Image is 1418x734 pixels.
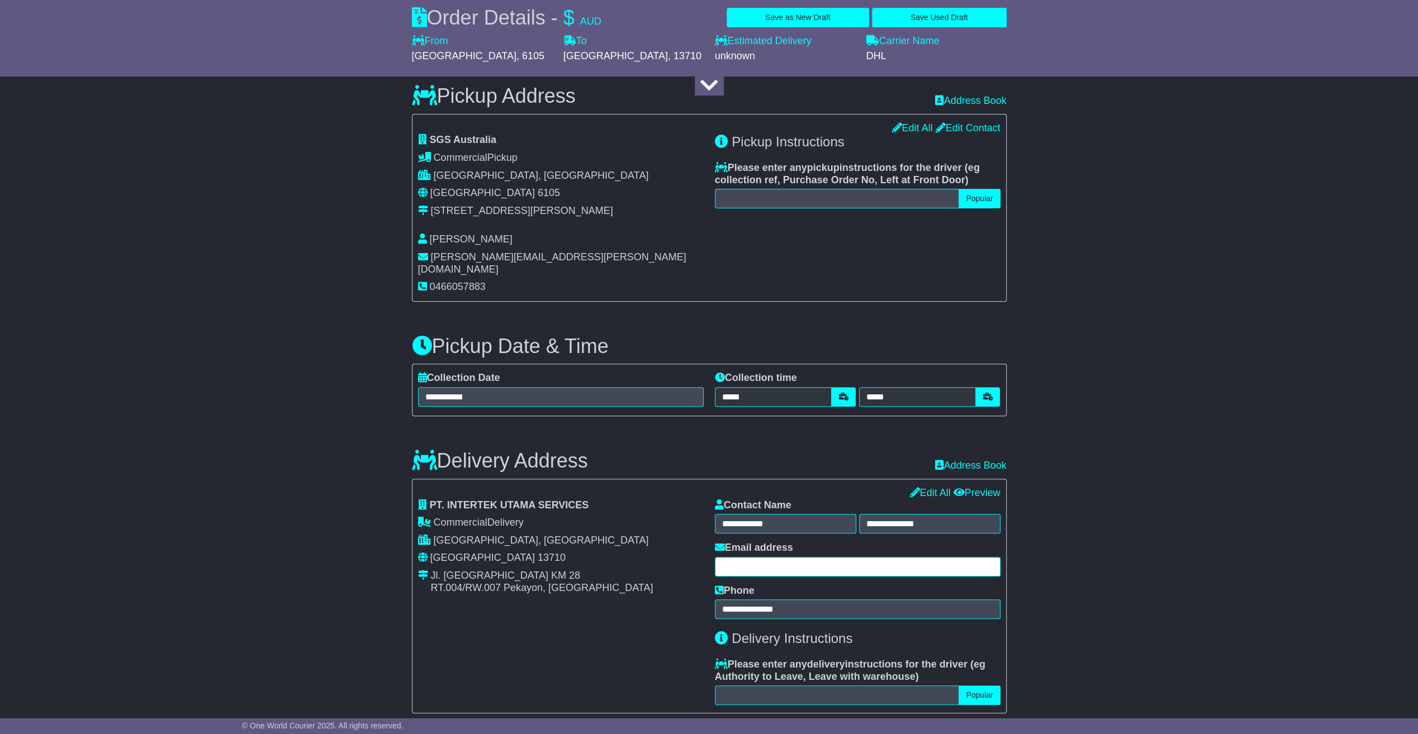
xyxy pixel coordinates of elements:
[715,499,791,512] label: Contact Name
[418,251,686,275] span: [PERSON_NAME][EMAIL_ADDRESS][PERSON_NAME][DOMAIN_NAME]
[563,50,668,61] span: [GEOGRAPHIC_DATA]
[538,187,560,198] span: 6105
[715,659,1000,683] label: Please enter any instructions for the driver ( )
[807,659,845,670] span: delivery
[412,85,576,107] h3: Pickup Address
[430,552,535,563] span: [GEOGRAPHIC_DATA]
[412,35,448,47] label: From
[715,542,793,554] label: Email address
[563,35,587,47] label: To
[434,170,649,181] span: [GEOGRAPHIC_DATA], [GEOGRAPHIC_DATA]
[715,585,755,597] label: Phone
[872,8,1007,27] button: Save Used Draft
[668,50,701,61] span: , 13710
[434,535,649,546] span: [GEOGRAPHIC_DATA], [GEOGRAPHIC_DATA]
[580,16,601,27] span: AUD
[715,35,855,47] label: Estimated Delivery
[431,582,653,594] div: RT.004/RW.007 Pekayon, [GEOGRAPHIC_DATA]
[715,50,855,63] div: unknown
[866,35,940,47] label: Carrier Name
[935,460,1006,471] a: Address Book
[430,187,535,198] span: [GEOGRAPHIC_DATA]
[959,189,1000,208] button: Popular
[434,152,487,163] span: Commercial
[715,659,985,682] span: eg Authority to Leave, Leave with warehouse
[715,372,797,384] label: Collection time
[418,517,704,529] div: Delivery
[412,50,516,61] span: [GEOGRAPHIC_DATA]
[430,281,486,292] span: 0466057883
[866,50,1007,63] div: DHL
[418,372,500,384] label: Collection Date
[430,499,589,511] span: PT. INTERTEK UTAMA SERVICES
[418,152,704,164] div: Pickup
[242,721,404,730] span: © One World Courier 2025. All rights reserved.
[732,631,852,646] span: Delivery Instructions
[431,570,653,582] div: Jl. [GEOGRAPHIC_DATA] KM 28
[430,233,513,245] span: [PERSON_NAME]
[563,6,575,29] span: $
[538,552,566,563] span: 13710
[431,205,613,217] div: [STREET_ADDRESS][PERSON_NAME]
[715,162,980,185] span: eg collection ref, Purchase Order No, Left at Front Door
[516,50,544,61] span: , 6105
[412,6,601,30] div: Order Details -
[953,487,1000,498] a: Preview
[807,162,840,173] span: pickup
[935,95,1006,107] a: Address Book
[732,134,844,149] span: Pickup Instructions
[412,335,1007,358] h3: Pickup Date & Time
[434,517,487,528] span: Commercial
[935,122,1000,134] a: Edit Contact
[412,450,588,472] h3: Delivery Address
[715,162,1000,186] label: Please enter any instructions for the driver ( )
[891,122,932,134] a: Edit All
[430,134,496,145] span: SGS Australia
[909,487,950,498] a: Edit All
[959,685,1000,705] button: Popular
[727,8,869,27] button: Save as New Draft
